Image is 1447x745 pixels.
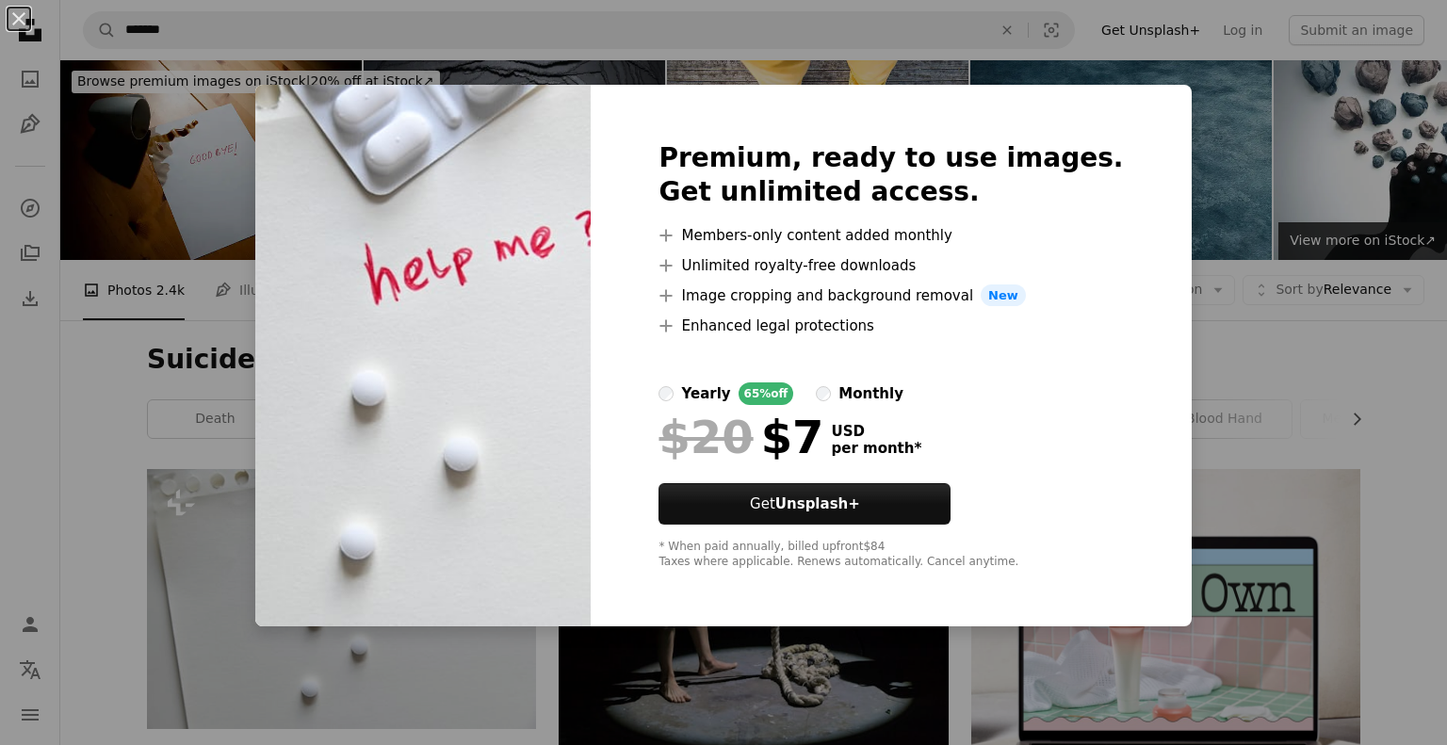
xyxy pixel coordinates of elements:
[658,315,1123,337] li: Enhanced legal protections
[739,382,794,405] div: 65% off
[658,483,951,525] button: GetUnsplash+
[658,224,1123,247] li: Members-only content added monthly
[775,495,860,512] strong: Unsplash+
[658,413,753,462] span: $20
[658,284,1123,307] li: Image cropping and background removal
[816,386,831,401] input: monthly
[658,141,1123,209] h2: Premium, ready to use images. Get unlimited access.
[981,284,1026,307] span: New
[831,440,921,457] span: per month *
[255,85,591,627] img: premium_photo-1664444320082-f212d0f694c4
[681,382,730,405] div: yearly
[831,423,921,440] span: USD
[658,386,674,401] input: yearly65%off
[658,413,823,462] div: $7
[838,382,903,405] div: monthly
[658,254,1123,277] li: Unlimited royalty-free downloads
[658,540,1123,570] div: * When paid annually, billed upfront $84 Taxes where applicable. Renews automatically. Cancel any...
